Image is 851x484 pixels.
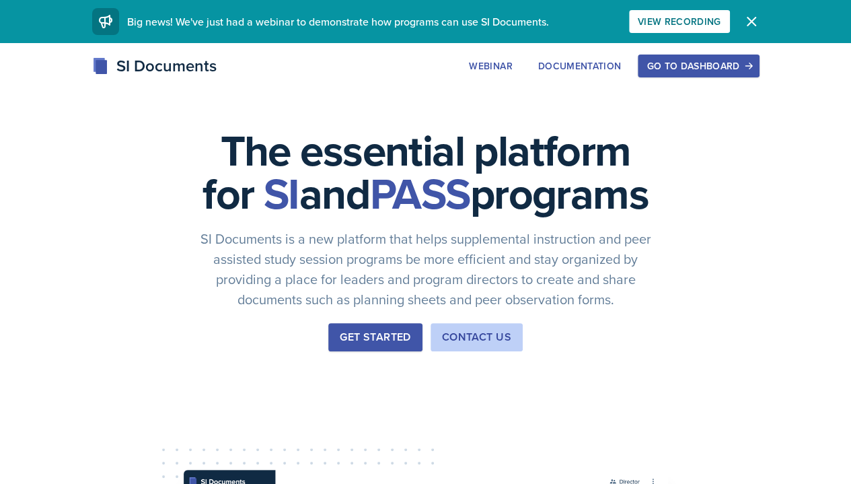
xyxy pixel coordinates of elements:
div: Webinar [469,61,512,71]
div: Contact Us [442,329,511,345]
div: Documentation [538,61,622,71]
span: Big news! We've just had a webinar to demonstrate how programs can use SI Documents. [127,14,549,29]
button: Webinar [460,55,521,77]
div: Get Started [340,329,410,345]
div: SI Documents [92,54,217,78]
div: Go to Dashboard [646,61,750,71]
button: Go to Dashboard [638,55,759,77]
button: Documentation [529,55,630,77]
button: Contact Us [431,323,523,351]
button: View Recording [629,10,730,33]
button: Get Started [328,323,422,351]
div: View Recording [638,16,721,27]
